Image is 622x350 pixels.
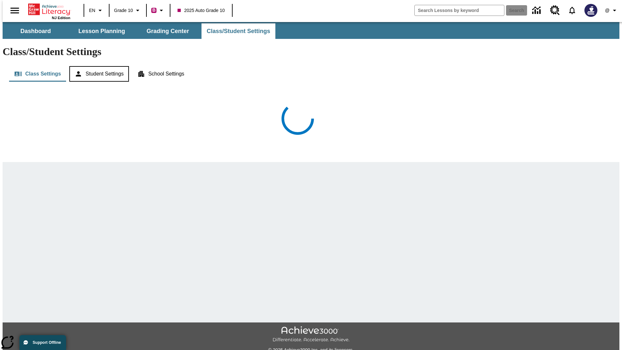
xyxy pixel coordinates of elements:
[178,7,225,14] span: 2025 Auto Grade 10
[9,66,66,82] button: Class Settings
[5,1,24,20] button: Open side menu
[19,335,66,350] button: Support Offline
[3,46,619,58] h1: Class/Student Settings
[3,23,276,39] div: SubNavbar
[149,5,168,16] button: Boost Class color is violet red. Change class color
[132,66,190,82] button: School Settings
[3,23,68,39] button: Dashboard
[33,340,61,345] span: Support Offline
[601,5,622,16] button: Profile/Settings
[415,5,504,16] input: search field
[272,326,350,343] img: Achieve3000 Differentiate Accelerate Achieve
[3,22,619,39] div: SubNavbar
[111,5,144,16] button: Grade: Grade 10, Select a grade
[89,7,95,14] span: EN
[546,2,564,19] a: Resource Center, Will open in new tab
[69,66,129,82] button: Student Settings
[9,66,613,82] div: Class/Student Settings
[152,6,155,14] span: B
[135,23,200,39] button: Grading Center
[28,2,70,20] div: Home
[86,5,107,16] button: Language: EN, Select a language
[202,23,275,39] button: Class/Student Settings
[69,23,134,39] button: Lesson Planning
[52,16,70,20] span: NJ Edition
[564,2,581,19] a: Notifications
[584,4,597,17] img: Avatar
[528,2,546,19] a: Data Center
[114,7,133,14] span: Grade 10
[28,3,70,16] a: Home
[581,2,601,19] button: Select a new avatar
[605,7,609,14] span: @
